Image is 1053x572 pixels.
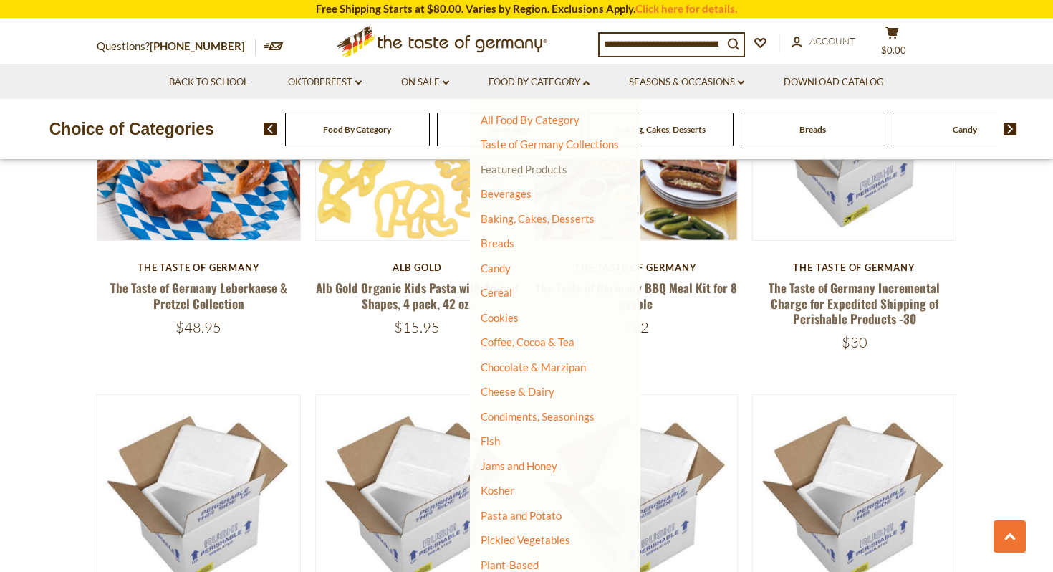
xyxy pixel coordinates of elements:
a: Account [792,34,855,49]
a: Alb Gold Organic Kids Pasta with Animal Shapes, 4 pack, 42 oz. [316,279,519,312]
a: Cookies [481,311,519,324]
div: The Taste of Germany [97,262,301,273]
a: The Taste of Germany Leberkaese & Pretzel Collection [110,279,287,312]
a: [PHONE_NUMBER] [150,39,245,52]
a: Baking, Cakes, Desserts [481,212,595,225]
a: Download Catalog [784,75,884,90]
img: next arrow [1004,123,1017,135]
a: Cheese & Dairy [481,385,554,398]
a: Oktoberfest [288,75,362,90]
a: Featured Products [481,163,567,176]
div: Alb Gold [315,262,519,273]
div: The Taste of Germany [752,262,956,273]
a: Pasta and Potato [481,509,562,522]
a: Food By Category [323,124,391,135]
a: Cereal [481,286,512,299]
a: Condiments, Seasonings [481,410,595,423]
a: Seasons & Occasions [629,75,744,90]
a: Food By Category [489,75,590,90]
img: previous arrow [264,123,277,135]
a: Beverages [481,187,532,200]
a: Candy [953,124,977,135]
span: Account [809,35,855,47]
span: $0.00 [881,44,906,56]
a: Coffee, Cocoa & Tea [481,335,574,348]
a: The Taste of Germany Incremental Charge for Expedited Shipping of Perishable Products -30 [769,279,940,328]
span: $30 [842,333,867,351]
a: Click here for details. [635,2,737,15]
a: On Sale [401,75,449,90]
a: All Food By Category [481,113,580,126]
a: Baking, Cakes, Desserts [616,124,706,135]
a: Plant-Based [481,558,539,571]
a: Back to School [169,75,249,90]
a: Kosher [481,484,514,497]
a: Taste of Germany Collections [481,138,619,151]
button: $0.00 [870,26,913,62]
a: Fish [481,434,500,447]
a: Breads [481,237,514,249]
span: $15.95 [394,318,440,336]
span: $48.95 [175,318,221,336]
p: Questions? [97,37,256,56]
a: Pickled Vegetables [481,533,570,546]
a: Jams and Honey [481,459,557,472]
a: Candy [481,262,511,275]
a: Chocolate & Marzipan [481,361,586,373]
a: Breads [799,124,826,135]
